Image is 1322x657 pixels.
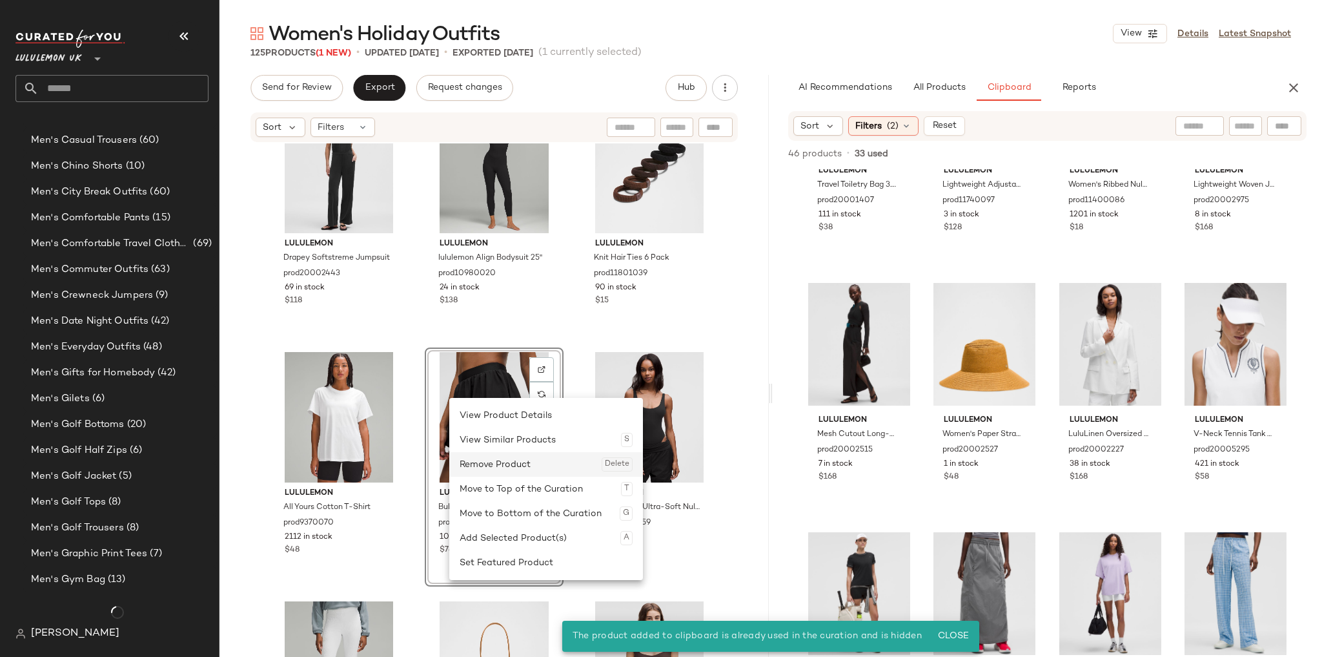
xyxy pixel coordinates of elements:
img: LW3JPXS_0002_1 [1059,279,1161,410]
span: (48) [141,340,162,355]
span: The product added to clipboard is already used in the curation and is hidden [573,631,922,641]
span: Men's Chino Shorts [31,159,123,174]
span: prod11740097 [942,195,995,207]
span: Reports [1061,83,1095,93]
span: Men's Golf Bottoms [31,417,125,432]
span: 38 in stock [1070,459,1110,470]
img: LW1FFCS_0001_1 [585,352,715,483]
span: $168 [1070,472,1088,483]
span: 90 in stock [595,282,636,294]
span: Bubble-Hem High-Rise Skirt [438,502,544,514]
span: (6) [127,443,142,458]
button: View [1113,24,1167,43]
span: AI Recommendations [798,83,892,93]
span: (42) [148,314,169,329]
span: Women's Paper Straw Removable Sweatband Hat [942,429,1024,441]
span: Send for Review [261,83,332,93]
div: Remove Product [460,452,633,477]
div: Products [250,47,351,60]
a: Details [1177,27,1208,41]
div: Add Selected Product(s) [460,526,633,550]
span: prod11801039 [594,268,647,280]
span: Men's Date Night Outfits [31,314,148,329]
span: lululemon [819,415,900,426]
button: Export [353,75,405,101]
span: Export [364,83,394,93]
span: lululemon Align Bodysuit 25" [438,253,542,264]
span: Filters [318,121,344,134]
span: (7) [147,547,161,561]
span: Men's Golf Tops [31,495,106,510]
button: Hub [666,75,707,101]
img: LW9FQNS_045814_1 [933,279,1035,410]
span: Lightweight Woven Jumpsuit SLNSH Collection [1194,180,1275,191]
span: Men's Graphic Print Tees [31,547,147,561]
span: Men's Casual Trousers [31,133,137,148]
span: $138 [440,295,458,307]
span: prod20002443 [283,268,340,280]
span: 3 in stock [944,209,979,221]
span: Men's Gifts for Homebody [31,366,155,381]
div: A [620,531,633,545]
span: $38 [819,222,833,234]
span: (6) [90,391,105,406]
span: Close [937,631,969,641]
span: V-Neck Tennis Tank Top Graphic [1194,429,1275,441]
span: 2112 in stock [285,532,332,543]
span: Men's City Break Outfits [31,185,147,200]
span: $48 [285,545,300,556]
span: 421 in stock [1195,459,1239,470]
span: Wundermost Ultra-Soft Nulu Mesh Scoop-Back Sleeveless Thong Bodysuit [594,502,703,514]
span: (1 currently selected) [538,45,642,61]
span: Lightweight Adjustable Mid-Rise Cargo Pant [942,180,1024,191]
span: $48 [944,472,959,483]
span: • [847,148,849,160]
span: lululemon [1195,165,1276,177]
span: Travel Toiletry Bag 3.5L [817,180,899,191]
span: prod20001407 [817,195,874,207]
span: Filters [855,120,882,133]
span: Hub [677,83,695,93]
div: Move to Bottom of the Curation [460,501,633,526]
div: View Product Details [460,403,633,428]
div: Set Featured Product [460,550,633,575]
span: Knit Hair Ties 6 Pack [594,253,669,264]
span: Men's Commuter Outfits [31,262,148,277]
span: lululemon [1070,415,1151,426]
img: svg%3e [538,366,545,373]
span: [PERSON_NAME] [31,626,119,641]
div: G [620,506,633,521]
span: 33 used [855,147,888,161]
span: 1201 in stock [1070,209,1119,221]
span: $18 [1070,222,1083,234]
span: lululemon [285,238,394,250]
p: updated [DATE] [365,47,439,60]
img: cfy_white_logo.C9jOOHJF.svg [15,30,125,48]
span: (9) [153,288,168,303]
span: 125 [250,48,265,58]
span: $58 [1195,472,1209,483]
span: Men's Gilets [31,391,90,406]
span: (8) [124,521,139,536]
span: lululemon [440,238,549,250]
div: Delete [602,457,633,472]
span: 8 in stock [1195,209,1231,221]
span: 7 in stock [819,459,853,470]
span: Sort [263,121,281,134]
div: S [621,433,633,447]
img: LW8AR9S_0001_1 [429,352,559,483]
span: (5) [116,469,131,484]
p: Exported [DATE] [453,47,533,60]
span: • [444,45,447,61]
span: • [356,45,360,61]
button: Reset [924,116,965,136]
span: prod20002527 [942,444,998,456]
span: prod20005295 [1194,444,1250,456]
a: Latest Snapshot [1219,27,1291,41]
span: (63) [148,262,170,277]
span: (8) [106,495,121,510]
div: T [621,482,633,496]
span: 1 in stock [944,459,979,470]
span: (2) [887,120,899,133]
span: LuluLinen Oversized Blazer [1068,429,1150,441]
